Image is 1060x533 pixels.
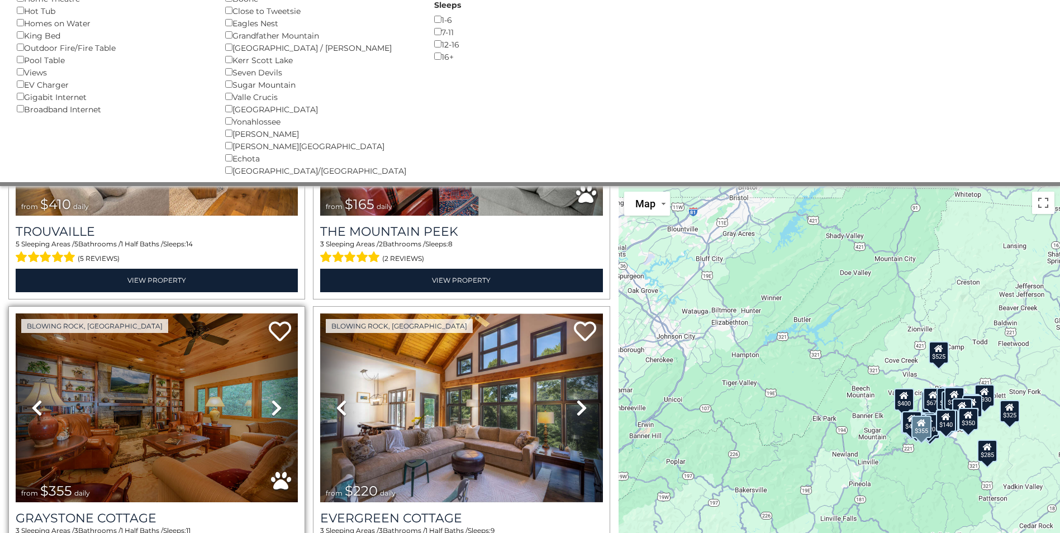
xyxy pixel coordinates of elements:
[944,387,964,410] div: $380
[225,66,417,78] div: Seven Devils
[17,54,208,66] div: Pool Table
[225,29,417,41] div: Grandfather Mountain
[225,103,417,115] div: [GEOGRAPHIC_DATA]
[225,127,417,140] div: [PERSON_NAME]
[225,115,417,127] div: Yonahlossee
[320,313,602,503] img: thumbnail_163276814.jpeg
[901,412,921,434] div: $375
[186,240,193,248] span: 14
[1032,192,1054,214] button: Toggle fullscreen view
[21,489,38,497] span: from
[74,240,78,248] span: 5
[225,164,417,177] div: [GEOGRAPHIC_DATA]/[GEOGRAPHIC_DATA]
[320,239,602,266] div: Sleeping Areas / Bathrooms / Sleeps:
[320,269,602,292] a: View Property
[960,394,980,416] div: $226
[73,202,89,211] span: daily
[434,50,626,63] div: 16+
[16,511,298,526] a: Graystone Cottage
[921,391,941,413] div: $315
[574,320,596,344] a: Add to favorites
[225,17,417,29] div: Eagles Nest
[448,240,453,248] span: 8
[121,240,163,248] span: 1 Half Baths /
[225,4,417,17] div: Close to Tweetsie
[382,251,424,266] span: (2 reviews)
[17,103,208,115] div: Broadband Internet
[326,319,473,333] a: Blowing Rock, [GEOGRAPHIC_DATA]
[17,78,208,91] div: EV Charger
[936,410,956,432] div: $140
[434,13,626,26] div: 1-6
[915,412,935,435] div: $165
[977,440,997,462] div: $285
[320,224,602,239] a: The Mountain Peek
[326,202,343,211] span: from
[958,408,978,430] div: $350
[962,395,982,417] div: $299
[21,319,168,333] a: Blowing Rock, [GEOGRAPHIC_DATA]
[929,341,949,364] div: $525
[17,91,208,103] div: Gigabit Internet
[380,489,396,497] span: daily
[937,388,957,410] div: $315
[74,489,90,497] span: daily
[942,391,962,413] div: $695
[269,320,291,344] a: Add to favorites
[923,388,943,410] div: $675
[320,240,324,248] span: 3
[635,198,655,210] span: Map
[379,240,383,248] span: 2
[16,240,20,248] span: 5
[17,29,208,41] div: King Bed
[40,196,71,212] span: $410
[345,196,374,212] span: $165
[17,17,208,29] div: Homes on Water
[894,388,914,411] div: $400
[1000,400,1020,422] div: $325
[320,511,602,526] a: Evergreen Cottage
[225,41,417,54] div: [GEOGRAPHIC_DATA] / [PERSON_NAME]
[624,192,670,216] button: Change map style
[17,66,208,78] div: Views
[434,26,626,38] div: 7-11
[345,483,378,499] span: $220
[975,384,995,407] div: $930
[40,483,72,499] span: $355
[16,224,298,239] a: Trouvaille
[434,38,626,50] div: 12-16
[78,251,120,266] span: (5 reviews)
[17,4,208,17] div: Hot Tub
[16,239,298,266] div: Sleeping Areas / Bathrooms / Sleeps:
[21,202,38,211] span: from
[377,202,392,211] span: daily
[326,489,343,497] span: from
[225,140,417,152] div: [PERSON_NAME][GEOGRAPHIC_DATA]
[919,414,939,436] div: $220
[911,416,931,438] div: $355
[17,41,208,54] div: Outdoor Fire/Fire Table
[225,54,417,66] div: Kerr Scott Lake
[16,269,298,292] a: View Property
[225,152,417,164] div: Echota
[902,411,922,434] div: $410
[16,313,298,503] img: thumbnail_163267437.jpeg
[952,398,972,421] div: $250
[225,91,417,103] div: Valle Crucis
[225,78,417,91] div: Sugar Mountain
